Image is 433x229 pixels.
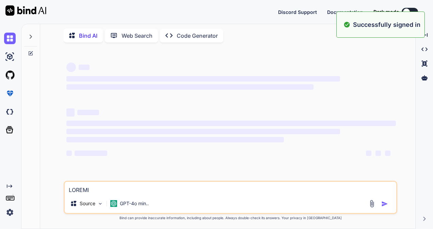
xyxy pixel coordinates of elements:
[66,76,340,82] span: ‌
[66,137,284,142] span: ‌
[120,200,149,207] p: GPT-4o min..
[122,32,153,40] p: Web Search
[4,69,16,81] img: githubLight
[385,151,390,156] span: ‌
[66,108,75,117] span: ‌
[66,121,396,126] span: ‌
[327,9,363,15] span: Documentation
[278,9,317,15] span: Discord Support
[66,84,314,90] span: ‌
[64,215,397,221] p: Bind can provide inaccurate information, including about people. Always double-check its answers....
[381,200,388,207] img: icon
[327,8,363,16] button: Documentation
[110,200,117,207] img: GPT-4o mini
[353,20,420,29] p: Successfully signed in
[177,32,218,40] p: Code Generator
[4,88,16,99] img: premium
[75,151,107,156] span: ‌
[66,151,72,156] span: ‌
[366,151,371,156] span: ‌
[375,151,381,156] span: ‌
[373,8,399,15] span: Dark mode
[79,32,97,40] p: Bind AI
[66,63,76,72] span: ‌
[4,51,16,63] img: ai-studio
[4,207,16,218] img: settings
[368,200,376,208] img: attachment
[97,201,103,207] img: Pick Models
[5,5,46,16] img: Bind AI
[343,20,350,29] img: alert
[79,65,90,70] span: ‌
[4,106,16,118] img: darkCloudIdeIcon
[66,129,340,134] span: ‌
[80,200,95,207] p: Source
[77,110,99,115] span: ‌
[4,33,16,44] img: chat
[278,8,317,16] button: Discord Support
